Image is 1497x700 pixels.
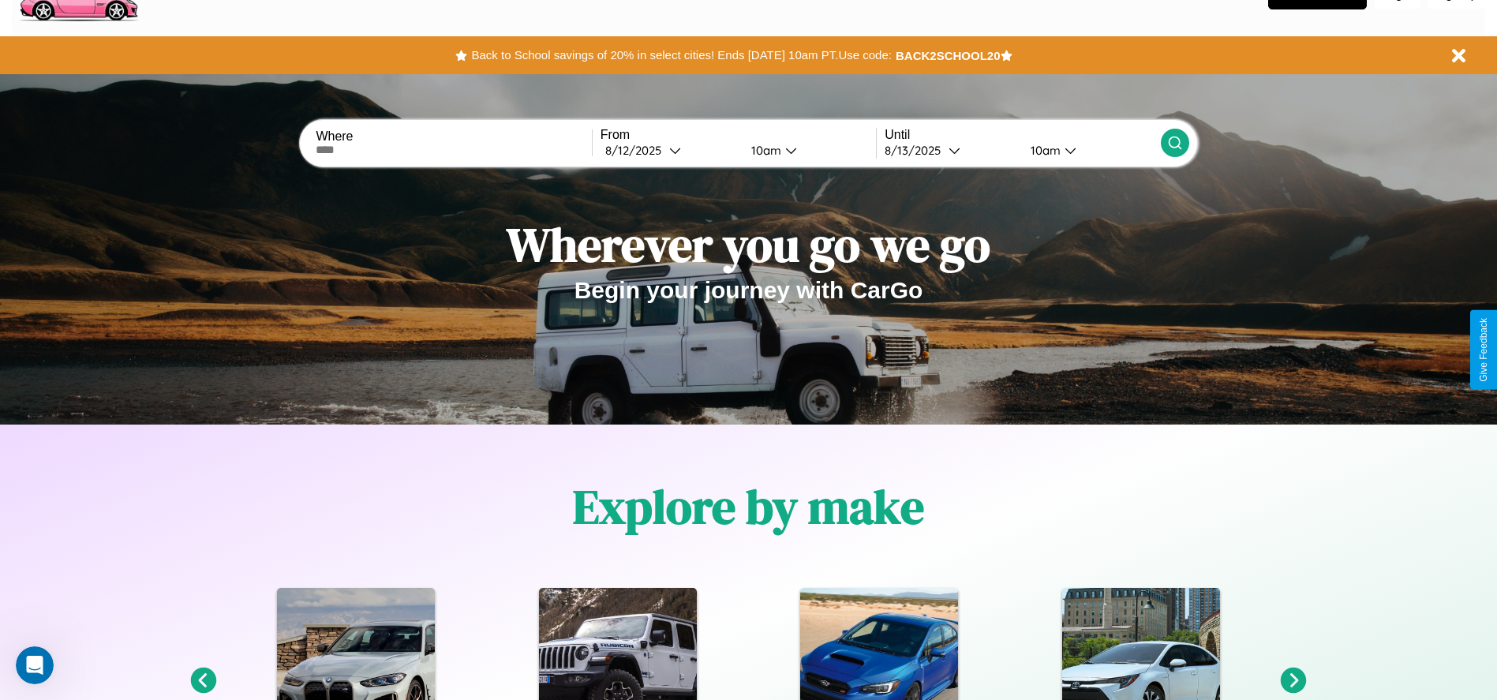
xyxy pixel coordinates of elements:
[601,142,739,159] button: 8/12/2025
[739,142,877,159] button: 10am
[885,143,949,158] div: 8 / 13 / 2025
[1023,143,1065,158] div: 10am
[1478,318,1489,382] div: Give Feedback
[601,128,876,142] label: From
[743,143,785,158] div: 10am
[605,143,669,158] div: 8 / 12 / 2025
[885,128,1160,142] label: Until
[16,646,54,684] iframe: Intercom live chat
[573,474,924,539] h1: Explore by make
[1018,142,1161,159] button: 10am
[467,44,895,66] button: Back to School savings of 20% in select cities! Ends [DATE] 10am PT.Use code:
[316,129,591,144] label: Where
[896,49,1001,62] b: BACK2SCHOOL20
